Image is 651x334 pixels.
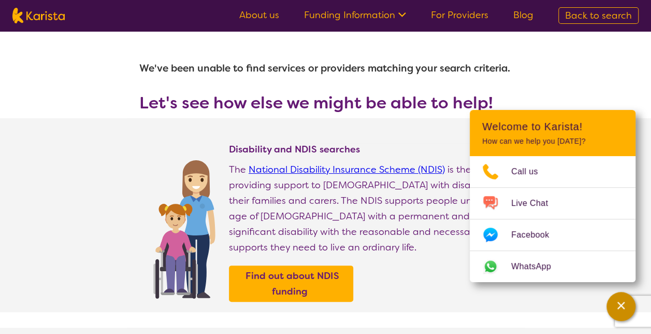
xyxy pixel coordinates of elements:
[513,9,533,21] a: Blog
[511,227,561,243] span: Facebook
[565,9,632,22] span: Back to search
[229,162,512,255] p: The is the way of providing support to [DEMOGRAPHIC_DATA] with disability, their families and car...
[12,8,65,23] img: Karista logo
[139,56,512,81] h1: We've been unable to find services or providers matching your search criteria.
[229,143,512,156] h4: Disability and NDIS searches
[482,137,623,146] p: How can we help you [DATE]?
[232,268,351,299] a: Find out about NDIS funding
[239,9,279,21] a: About us
[249,163,445,176] a: National Disability Insurance Scheme (NDIS)
[431,9,488,21] a: For Providers
[558,7,639,24] a: Back to search
[482,120,623,133] h2: Welcome to Karista!
[511,196,560,211] span: Live Chat
[139,93,512,112] h3: Let's see how else we might be able to help!
[245,270,339,298] b: Find out about NDIS funding
[606,292,635,321] button: Channel Menu
[470,251,635,282] a: Web link opens in a new tab.
[511,164,551,179] span: Call us
[511,259,563,274] span: WhatsApp
[470,110,635,282] div: Channel Menu
[470,156,635,282] ul: Choose channel
[150,154,219,299] img: Find NDIS and Disability services and providers
[304,9,406,21] a: Funding Information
